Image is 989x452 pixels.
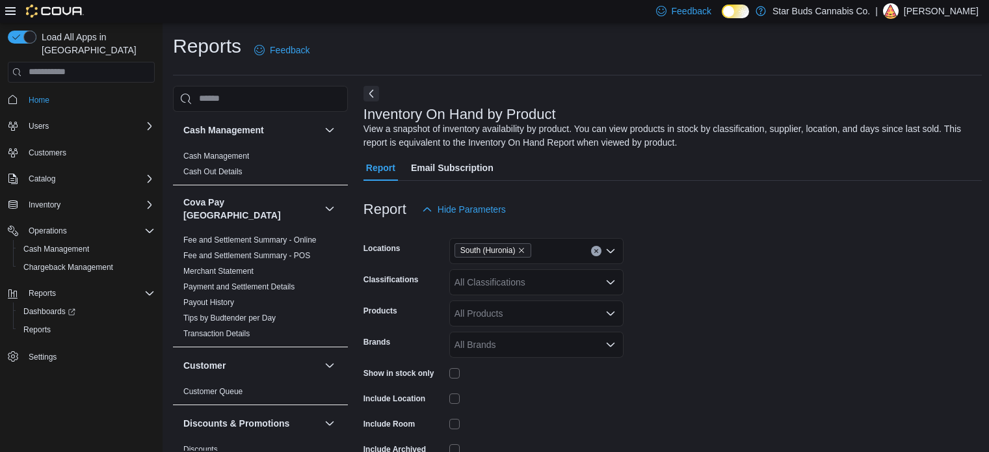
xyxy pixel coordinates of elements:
[183,196,319,222] button: Cova Pay [GEOGRAPHIC_DATA]
[366,155,395,181] span: Report
[270,44,310,57] span: Feedback
[173,232,348,347] div: Cova Pay [GEOGRAPHIC_DATA]
[18,241,94,257] a: Cash Management
[183,359,319,372] button: Customer
[363,122,976,150] div: View a snapshot of inventory availability by product. You can view products in stock by classific...
[18,322,56,338] a: Reports
[3,222,160,240] button: Operations
[363,368,434,379] label: Show in stock only
[23,286,155,301] span: Reports
[173,148,348,185] div: Cash Management
[3,90,160,109] button: Home
[23,171,155,187] span: Catalog
[249,37,315,63] a: Feedback
[23,244,89,254] span: Cash Management
[23,223,155,239] span: Operations
[3,170,160,188] button: Catalog
[23,349,62,365] a: Settings
[13,321,160,339] button: Reports
[18,304,155,319] span: Dashboards
[29,174,55,184] span: Catalog
[183,166,243,177] span: Cash Out Details
[518,246,525,254] button: Remove South (Huronia) from selection in this group
[29,352,57,362] span: Settings
[772,3,870,19] p: Star Buds Cannabis Co.
[18,241,155,257] span: Cash Management
[23,118,155,134] span: Users
[23,92,155,108] span: Home
[183,417,289,430] h3: Discounts & Promotions
[363,419,415,429] label: Include Room
[183,328,250,339] span: Transaction Details
[18,304,81,319] a: Dashboards
[363,393,425,404] label: Include Location
[183,298,234,307] a: Payout History
[183,124,264,137] h3: Cash Management
[455,243,532,258] span: South (Huronia)
[322,122,337,138] button: Cash Management
[605,308,616,319] button: Open list of options
[29,288,56,299] span: Reports
[36,31,155,57] span: Load All Apps in [GEOGRAPHIC_DATA]
[322,358,337,373] button: Customer
[13,258,160,276] button: Chargeback Management
[363,337,390,347] label: Brands
[363,202,406,217] h3: Report
[183,282,295,292] span: Payment and Settlement Details
[29,121,49,131] span: Users
[363,86,379,101] button: Next
[13,240,160,258] button: Cash Management
[3,347,160,366] button: Settings
[23,92,55,108] a: Home
[322,201,337,217] button: Cova Pay [GEOGRAPHIC_DATA]
[183,359,226,372] h3: Customer
[29,226,67,236] span: Operations
[18,322,155,338] span: Reports
[904,3,979,19] p: [PERSON_NAME]
[173,33,241,59] h1: Reports
[605,277,616,287] button: Open list of options
[460,244,516,257] span: South (Huronia)
[173,384,348,405] div: Customer
[363,306,397,316] label: Products
[183,386,243,397] span: Customer Queue
[29,200,60,210] span: Inventory
[605,246,616,256] button: Open list of options
[8,85,155,400] nav: Complex example
[672,5,711,18] span: Feedback
[23,306,75,317] span: Dashboards
[363,274,419,285] label: Classifications
[23,286,61,301] button: Reports
[183,235,317,245] a: Fee and Settlement Summary - Online
[183,267,254,276] a: Merchant Statement
[13,302,160,321] a: Dashboards
[23,171,60,187] button: Catalog
[23,197,155,213] span: Inventory
[18,259,118,275] a: Chargeback Management
[183,250,310,261] span: Fee and Settlement Summary - POS
[183,387,243,396] a: Customer Queue
[183,167,243,176] a: Cash Out Details
[183,282,295,291] a: Payment and Settlement Details
[183,329,250,338] a: Transaction Details
[183,151,249,161] span: Cash Management
[23,223,72,239] button: Operations
[417,196,511,222] button: Hide Parameters
[183,313,276,323] a: Tips by Budtender per Day
[183,124,319,137] button: Cash Management
[23,118,54,134] button: Users
[3,117,160,135] button: Users
[183,251,310,260] a: Fee and Settlement Summary - POS
[322,416,337,431] button: Discounts & Promotions
[18,259,155,275] span: Chargeback Management
[3,196,160,214] button: Inventory
[875,3,878,19] p: |
[183,152,249,161] a: Cash Management
[883,3,899,19] div: Harrison Lewis
[23,144,155,161] span: Customers
[29,148,66,158] span: Customers
[183,417,319,430] button: Discounts & Promotions
[3,143,160,162] button: Customers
